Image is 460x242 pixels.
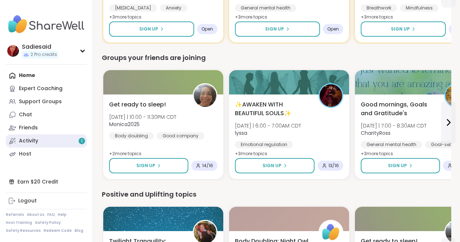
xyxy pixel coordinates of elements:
[44,228,72,233] a: Redeem Code
[139,26,158,32] span: Sign Up
[391,26,410,32] span: Sign Up
[19,98,62,105] div: Support Groups
[6,148,87,161] a: Host
[6,212,24,217] a: Referrals
[201,26,213,32] span: Open
[6,228,41,233] a: Safety Resources
[361,4,397,12] div: Breathwork
[6,194,87,207] a: Logout
[19,124,38,132] div: Friends
[47,212,55,217] a: FAQ
[320,84,342,107] img: lyssa
[235,4,296,12] div: General mental health
[361,158,440,173] button: Sign Up
[388,162,407,169] span: Sign Up
[136,162,155,169] span: Sign Up
[400,4,439,12] div: Mindfulness
[235,141,293,148] div: Emotional regulation
[109,100,166,109] span: Get ready to sleep!
[102,53,451,63] div: Groups your friends are joining
[6,82,87,95] a: Expert Coaching
[35,220,61,225] a: Safety Policy
[361,21,446,37] button: Sign Up
[81,138,83,144] span: 1
[235,21,320,37] button: Sign Up
[7,45,19,57] img: Sadiesaid
[265,26,284,32] span: Sign Up
[361,141,422,148] div: General mental health
[19,85,63,92] div: Expert Coaching
[75,228,83,233] a: Blog
[194,84,216,107] img: Monica2025
[160,4,187,12] div: Anxiety
[6,121,87,134] a: Friends
[19,137,38,145] div: Activity
[109,121,140,128] b: Monica2025
[109,113,176,121] span: [DATE] | 10:00 - 11:30PM CDT
[6,134,87,148] a: Activity1
[6,175,87,188] div: Earn $20 Credit
[109,132,154,140] div: Body doubling
[31,52,57,58] span: 2 Pro credits
[235,100,311,118] span: ✨AWAKEN WITH BEAUTIFUL SOULS✨
[22,43,59,51] div: Sadiesaid
[327,26,339,32] span: Open
[157,132,204,140] div: Good company
[235,122,301,129] span: [DATE] | 6:00 - 7:00AM CDT
[235,158,315,173] button: Sign Up
[102,189,451,199] div: Positive and Uplifting topics
[6,220,32,225] a: Host Training
[27,212,44,217] a: About Us
[6,108,87,121] a: Chat
[18,197,37,205] div: Logout
[109,21,194,37] button: Sign Up
[6,12,87,37] img: ShareWell Nav Logo
[202,163,213,169] span: 14 / 16
[361,129,391,137] b: CharityRoss
[328,163,339,169] span: 13 / 16
[263,162,281,169] span: Sign Up
[109,158,188,173] button: Sign Up
[19,150,31,158] div: Host
[361,100,436,118] span: Good mornings, Goals and Gratitude's
[235,129,247,137] b: lyssa
[6,95,87,108] a: Support Groups
[58,212,67,217] a: Help
[19,111,32,118] div: Chat
[361,122,427,129] span: [DATE] | 7:00 - 8:30AM CDT
[109,4,157,12] div: [MEDICAL_DATA]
